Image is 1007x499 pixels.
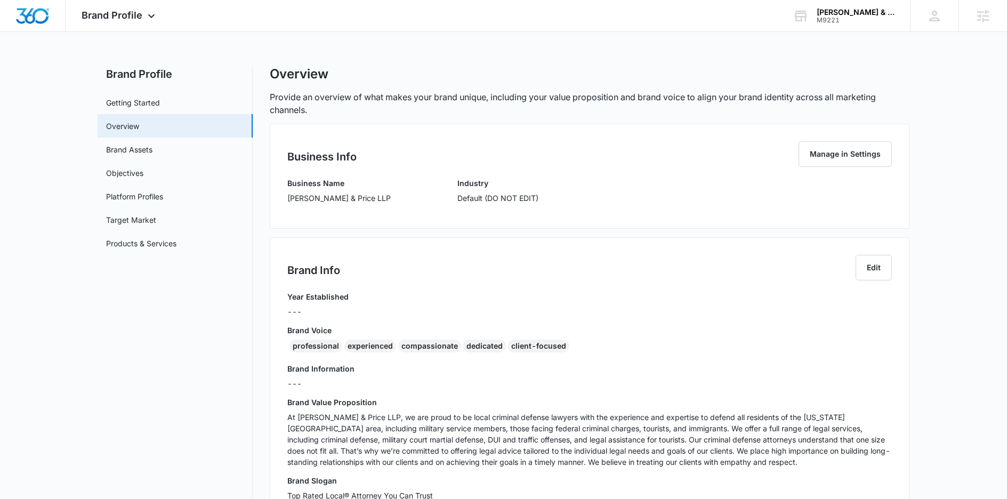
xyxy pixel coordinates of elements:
[287,412,892,468] p: At [PERSON_NAME] & Price LLP, we are proud to be local criminal defense lawyers with the experien...
[398,340,461,352] div: compassionate
[817,8,895,17] div: account name
[287,378,892,389] p: ---
[508,340,569,352] div: client-focused
[106,144,152,155] a: Brand Assets
[287,306,349,317] p: ---
[270,66,328,82] h1: Overview
[457,192,538,204] p: Default (DO NOT EDIT)
[287,397,892,408] h3: Brand Value Proposition
[287,363,892,374] h3: Brand Information
[287,178,391,189] h3: Business Name
[287,149,357,165] h2: Business Info
[457,178,538,189] h3: Industry
[106,167,143,179] a: Objectives
[106,97,160,108] a: Getting Started
[287,475,892,486] h3: Brand Slogan
[106,238,176,249] a: Products & Services
[344,340,396,352] div: experienced
[289,340,342,352] div: professional
[82,10,142,21] span: Brand Profile
[287,291,349,302] h3: Year Established
[287,192,391,204] p: [PERSON_NAME] & Price LLP
[106,191,163,202] a: Platform Profiles
[817,17,895,24] div: account id
[856,255,892,280] button: Edit
[287,262,340,278] h2: Brand Info
[98,66,253,82] h2: Brand Profile
[799,141,892,167] button: Manage in Settings
[463,340,506,352] div: dedicated
[270,91,909,116] p: Provide an overview of what makes your brand unique, including your value proposition and brand v...
[106,120,139,132] a: Overview
[287,325,892,336] h3: Brand Voice
[106,214,156,226] a: Target Market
